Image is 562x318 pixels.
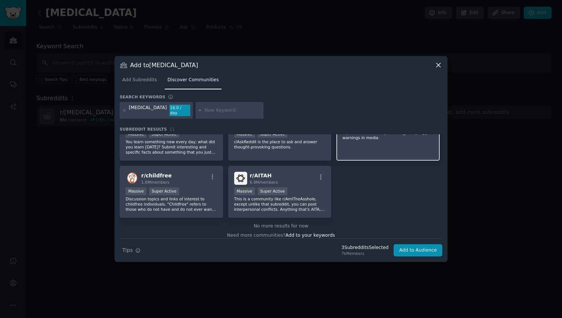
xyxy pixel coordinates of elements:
span: Add to your keywords [285,233,335,238]
div: [MEDICAL_DATA] [129,105,167,117]
a: Add Subreddits [120,74,159,89]
span: Tips [122,246,133,254]
span: r/ AITAH [250,173,272,178]
span: Discover Communities [167,77,219,83]
div: Massive [126,187,146,195]
p: You learn something new every day; what did you learn [DATE]? Submit interesting and specific fac... [126,139,217,155]
h3: Add to [MEDICAL_DATA] [130,61,198,69]
span: 6.9M members [250,180,278,184]
a: Discover Communities [165,74,221,89]
span: 1.6M members [141,180,169,184]
div: 7k Members [342,251,389,256]
p: r/AskReddit is the place to ask and answer thought-provoking questions. [234,139,326,150]
div: No more results for now [120,223,442,230]
span: r/ childfree [141,173,172,178]
span: Subreddit Results [120,127,167,132]
div: Super Active [258,187,288,195]
div: Need more communities? [120,230,442,239]
button: Add to Audience [394,244,442,257]
input: New Keyword [204,107,261,114]
div: Super Active [149,187,179,195]
p: This is a community like r/AmITheAsshole, except unlike that subreddit, you can post interpersona... [234,196,326,212]
img: AITAH [234,172,247,185]
div: 3 Subreddit s Selected [342,245,389,251]
img: childfree [126,172,139,185]
p: A place to document [MEDICAL_DATA] trigger warnings in media [342,130,434,140]
button: Tips [120,244,143,257]
h3: Search keywords [120,94,165,99]
div: 16.0 / day [169,105,190,117]
span: Add Subreddits [122,77,157,83]
div: Massive [234,187,255,195]
p: Discussion topics and links of interest to childfree individuals. "Childfree" refers to those who... [126,196,217,212]
span: 11 [169,127,175,131]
